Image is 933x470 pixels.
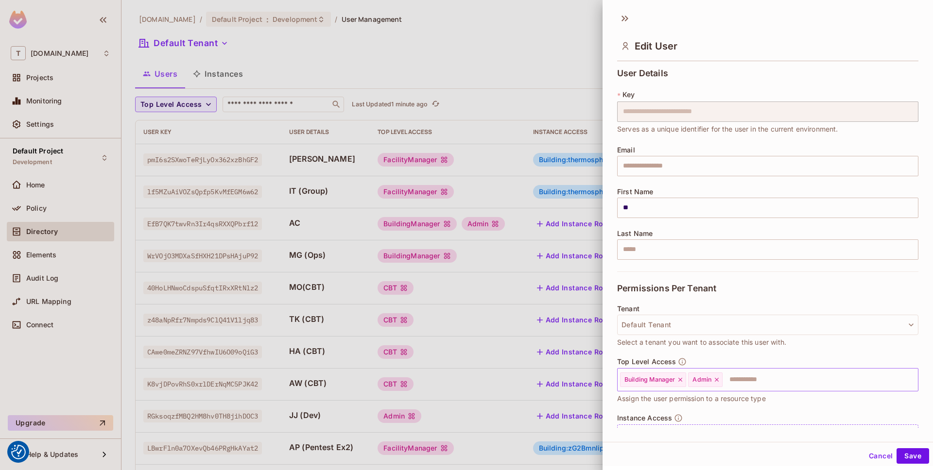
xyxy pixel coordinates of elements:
[11,445,26,459] img: Revisit consent button
[617,68,668,78] span: User Details
[617,146,635,154] span: Email
[617,315,918,335] button: Default Tenant
[913,378,915,380] button: Open
[617,393,766,404] span: Assign the user permission to a resource type
[692,376,711,384] span: Admin
[624,376,675,384] span: Building Manager
[688,372,723,387] div: Admin
[617,424,918,445] div: Add Instance Access
[865,448,897,464] button: Cancel
[11,445,26,459] button: Consent Preferences
[617,358,676,366] span: Top Level Access
[620,372,686,387] div: Building Manager
[617,414,672,422] span: Instance Access
[617,337,786,348] span: Select a tenant you want to associate this user with.
[635,40,677,52] span: Edit User
[897,448,929,464] button: Save
[617,284,716,293] span: Permissions Per Tenant
[617,230,653,237] span: Last Name
[622,91,635,99] span: Key
[617,305,639,313] span: Tenant
[617,188,654,196] span: First Name
[617,124,838,134] span: Serves as a unique identifier for the user in the current environment.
